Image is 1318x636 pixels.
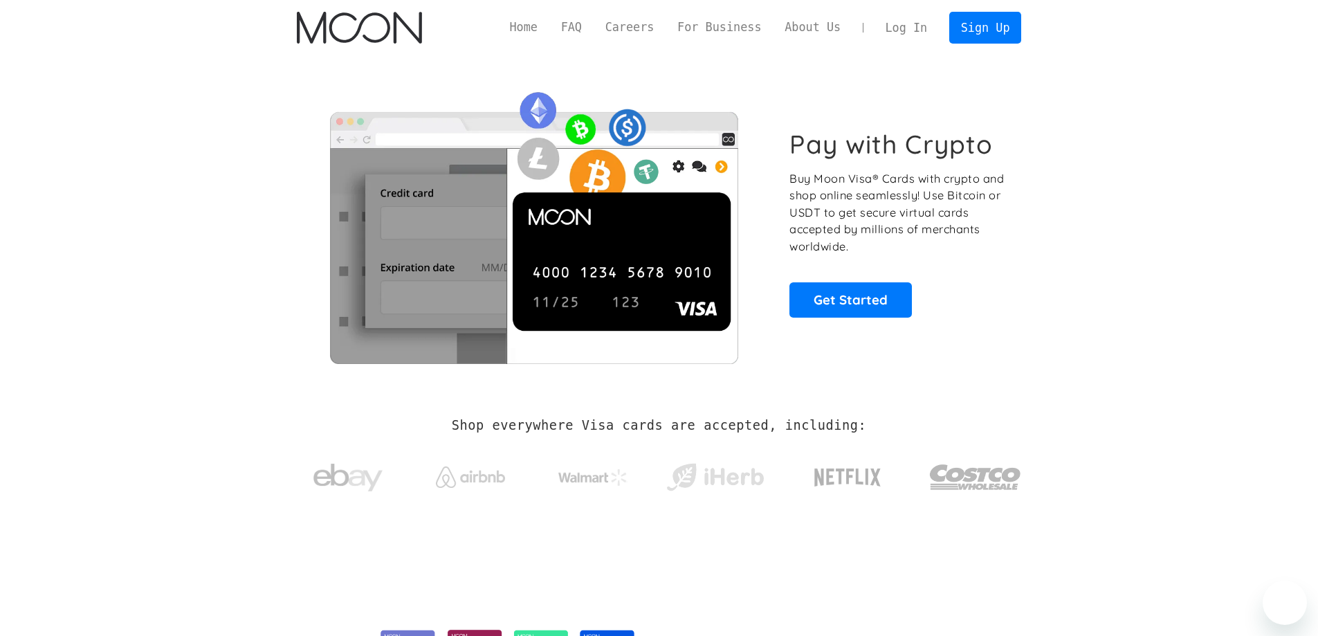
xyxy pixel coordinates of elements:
p: Buy Moon Visa® Cards with crypto and shop online seamlessly! Use Bitcoin or USDT to get secure vi... [789,170,1006,255]
img: Costco [929,451,1022,503]
a: FAQ [549,19,594,36]
h1: Pay with Crypto [789,129,993,160]
a: home [297,12,422,44]
img: iHerb [663,460,767,496]
a: Home [498,19,549,36]
img: ebay [313,456,383,500]
iframe: Button to launch messaging window [1263,581,1307,625]
a: For Business [666,19,773,36]
img: Moon Logo [297,12,422,44]
img: Netflix [813,460,882,495]
a: About Us [773,19,852,36]
a: Walmart [541,455,644,493]
a: iHerb [663,446,767,502]
a: Careers [594,19,666,36]
a: Sign Up [949,12,1021,43]
img: Airbnb [436,466,505,488]
h2: Shop everywhere Visa cards are accepted, including: [452,418,866,433]
img: Moon Cards let you spend your crypto anywhere Visa is accepted. [297,82,771,363]
a: Get Started [789,282,912,317]
a: Airbnb [419,453,522,495]
a: Costco [929,437,1022,510]
a: ebay [297,442,400,507]
a: Netflix [786,446,910,502]
a: Log In [874,12,939,43]
img: Walmart [558,469,628,486]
